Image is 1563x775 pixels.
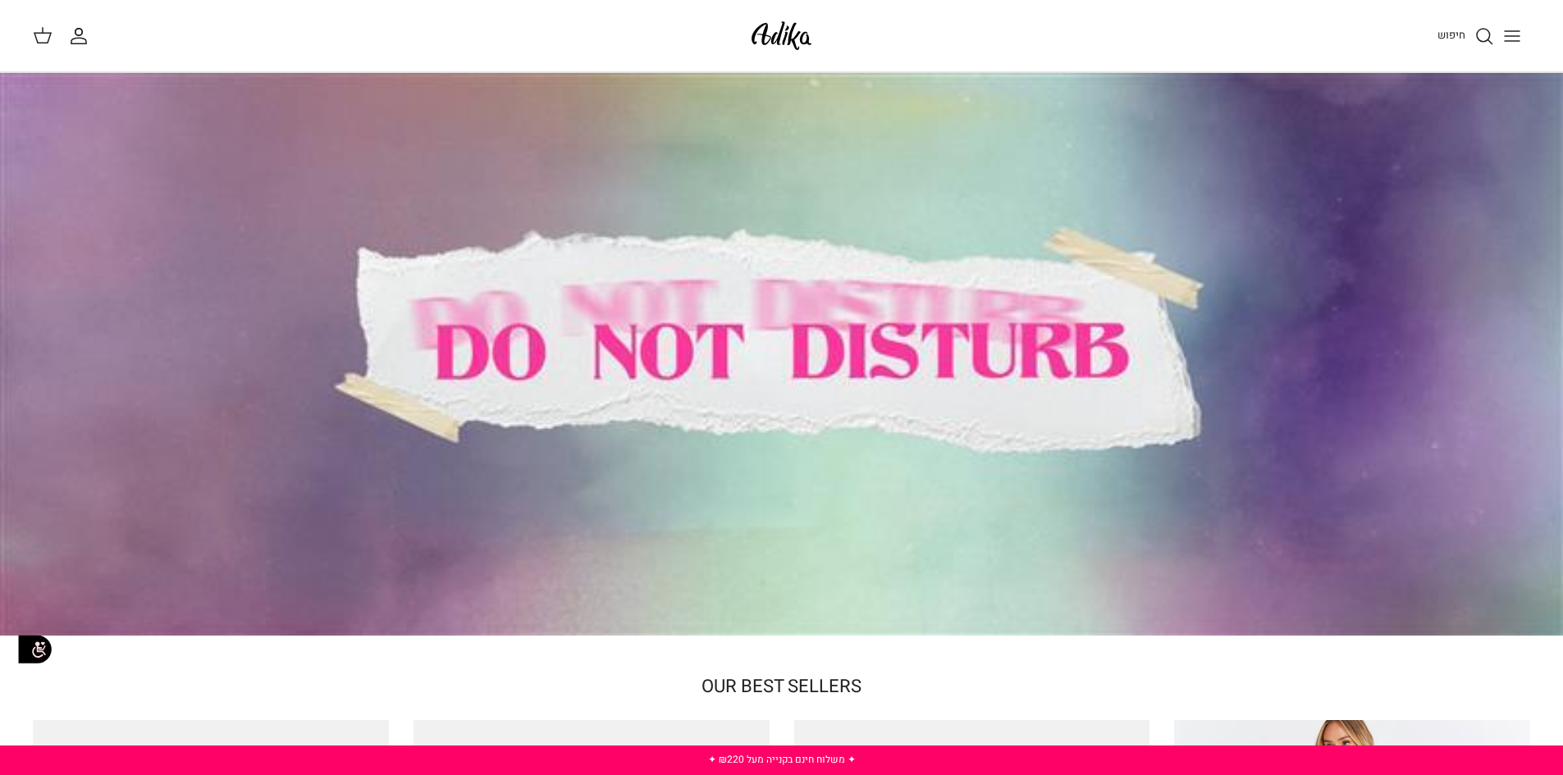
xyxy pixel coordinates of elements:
[1494,18,1530,54] button: Toggle menu
[702,673,861,700] a: OUR BEST SELLERS
[708,752,856,767] a: ✦ משלוח חינם בקנייה מעל ₪220 ✦
[747,16,816,55] img: Adika IL
[69,26,95,46] a: החשבון שלי
[1437,27,1465,43] span: חיפוש
[12,627,57,672] img: accessibility_icon02.svg
[1437,26,1494,46] a: חיפוש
